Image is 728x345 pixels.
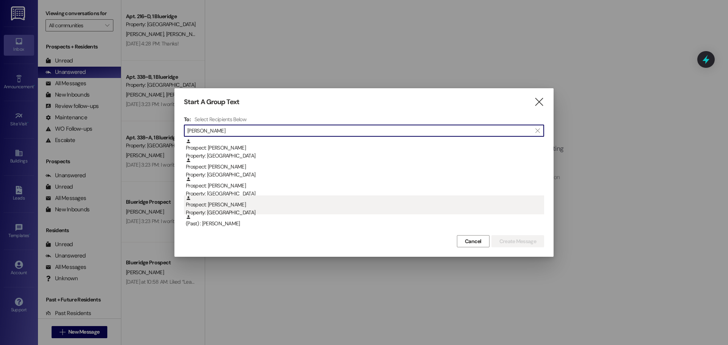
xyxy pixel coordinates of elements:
[184,116,191,123] h3: To:
[535,128,540,134] i: 
[532,125,544,136] button: Clear text
[184,98,239,106] h3: Start A Group Text
[491,235,544,247] button: Create Message
[186,190,544,198] div: Property: [GEOGRAPHIC_DATA]
[186,209,544,217] div: Property: [GEOGRAPHIC_DATA]
[184,139,544,158] div: Prospect: [PERSON_NAME]Property: [GEOGRAPHIC_DATA]
[184,195,544,214] div: Prospect: [PERSON_NAME]Property: [GEOGRAPHIC_DATA]
[186,171,544,179] div: Property: [GEOGRAPHIC_DATA]
[184,176,544,195] div: Prospect: [PERSON_NAME]Property: [GEOGRAPHIC_DATA]
[186,139,544,160] div: Prospect: [PERSON_NAME]
[186,176,544,198] div: Prospect: [PERSON_NAME]
[186,158,544,179] div: Prospect: [PERSON_NAME]
[186,195,544,217] div: Prospect: [PERSON_NAME]
[499,237,536,245] span: Create Message
[184,214,544,233] div: (Past) : [PERSON_NAME]
[465,237,482,245] span: Cancel
[184,158,544,176] div: Prospect: [PERSON_NAME]Property: [GEOGRAPHIC_DATA]
[186,214,544,228] div: (Past) : [PERSON_NAME]
[187,125,532,136] input: Search for any contact or apartment
[186,152,544,160] div: Property: [GEOGRAPHIC_DATA]
[534,98,544,106] i: 
[195,116,246,123] h4: Select Recipients Below
[457,235,490,247] button: Cancel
